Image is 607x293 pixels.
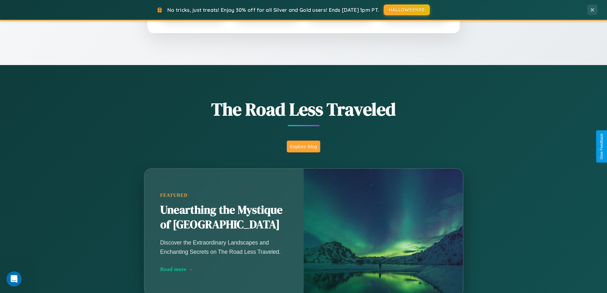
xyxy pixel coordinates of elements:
button: Explore Blog [287,141,320,152]
h1: The Road Less Traveled [112,97,495,121]
div: Featured [160,193,288,198]
h2: Unearthing the Mystique of [GEOGRAPHIC_DATA] [160,203,288,232]
button: HALLOWEEN30 [384,4,430,15]
div: Give Feedback [599,134,604,159]
iframe: Intercom live chat [6,271,22,287]
p: Discover the Extraordinary Landscapes and Enchanting Secrets on The Road Less Traveled. [160,238,288,256]
span: No tricks, just treats! Enjoy 30% off for all Silver and Gold users! Ends [DATE] 1pm PT. [167,7,379,13]
div: Read more → [160,266,288,273]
